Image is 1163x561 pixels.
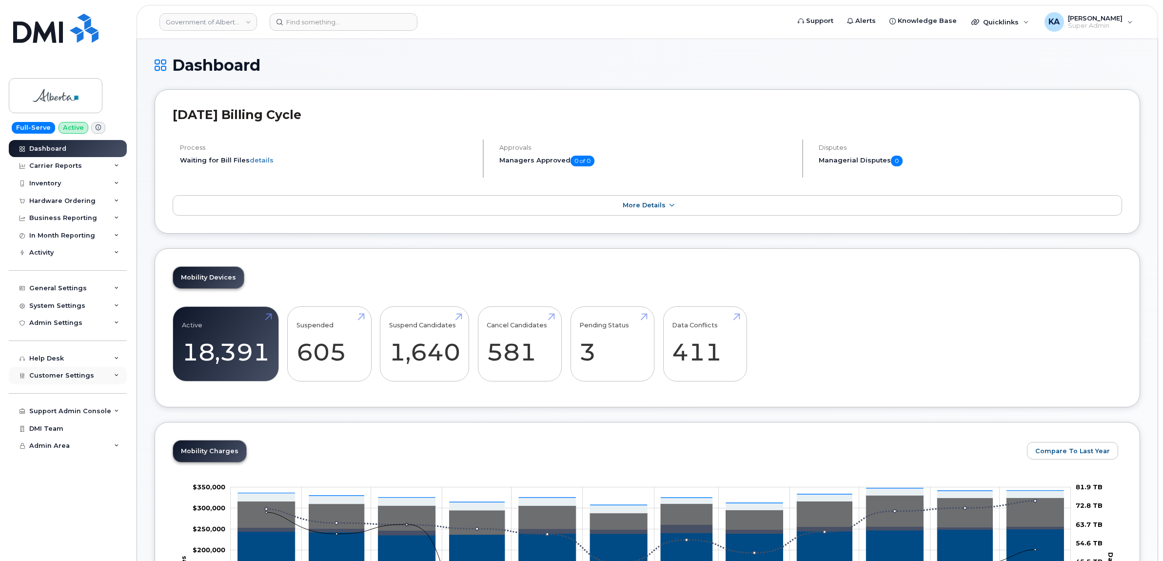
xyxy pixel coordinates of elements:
g: Data [238,495,1064,534]
h4: Disputes [819,144,1122,151]
tspan: $250,000 [193,525,225,533]
h1: Dashboard [155,57,1140,74]
g: Roaming [238,524,1064,535]
span: More Details [623,201,666,209]
li: Waiting for Bill Files [180,156,474,165]
g: $0 [193,546,225,554]
g: $0 [193,525,225,533]
a: Data Conflicts 411 [672,312,738,376]
a: Pending Status 3 [579,312,645,376]
h4: Process [180,144,474,151]
a: Suspended 605 [296,312,362,376]
h5: Managerial Disputes [819,156,1122,166]
a: Active 18,391 [182,312,270,376]
tspan: $200,000 [193,546,225,554]
button: Compare To Last Year [1027,442,1118,460]
tspan: 63.7 TB [1076,520,1103,528]
a: Cancel Candidates 581 [487,312,552,376]
g: $0 [193,504,225,512]
span: 0 of 0 [571,156,594,166]
tspan: 54.6 TB [1076,539,1103,547]
a: Mobility Charges [173,441,246,462]
a: Mobility Devices [173,267,244,288]
tspan: 72.8 TB [1076,501,1103,509]
tspan: 81.9 TB [1076,483,1103,491]
span: Compare To Last Year [1035,446,1110,456]
g: $0 [193,483,225,491]
h4: Approvals [499,144,794,151]
tspan: $300,000 [193,504,225,512]
h5: Managers Approved [499,156,794,166]
span: 0 [891,156,903,166]
tspan: $350,000 [193,483,225,491]
a: Suspend Candidates 1,640 [389,312,460,376]
g: Features [238,488,1064,513]
a: details [250,156,274,164]
h2: [DATE] Billing Cycle [173,107,1122,122]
